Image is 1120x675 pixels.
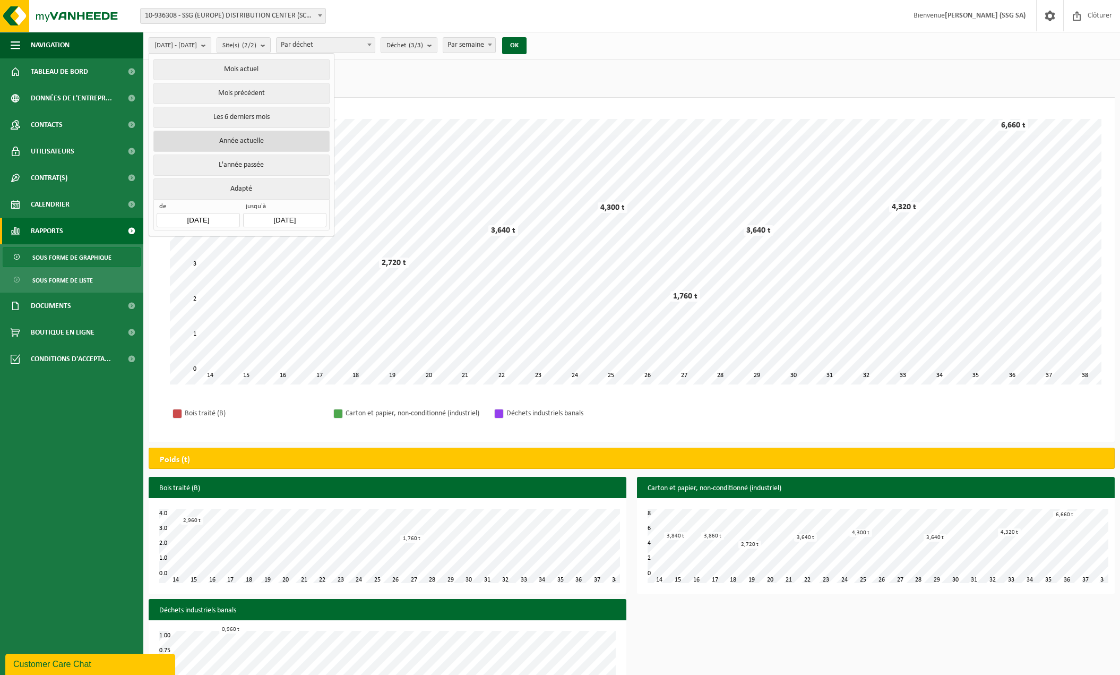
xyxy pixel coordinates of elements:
[149,37,211,53] button: [DATE] - [DATE]
[670,291,700,302] div: 1,760 t
[637,477,1115,500] h3: Carton et papier, non-conditionné (industriel)
[31,346,111,372] span: Conditions d'accepta...
[141,8,325,23] span: 10-936308 - SSG (EUROPE) DISTRIBUTION CENTER (SCOTT) - AUBANGE
[153,107,329,128] button: Les 6 derniers mois
[386,38,423,54] span: Déchet
[889,202,919,212] div: 4,320 t
[3,270,141,290] a: Sous forme de liste
[849,529,872,537] div: 4,300 t
[277,38,375,53] span: Par déchet
[794,534,817,542] div: 3,640 t
[153,59,329,80] button: Mois actuel
[222,38,256,54] span: Site(s)
[381,37,437,53] button: Déchet(3/3)
[31,58,88,85] span: Tableau de bord
[31,165,67,191] span: Contrat(s)
[738,541,761,549] div: 2,720 t
[31,138,74,165] span: Utilisateurs
[443,37,496,53] span: Par semaine
[502,37,527,54] button: OK
[744,225,773,236] div: 3,640 t
[31,191,70,218] span: Calendrier
[217,37,271,53] button: Site(s)(2/2)
[153,131,329,152] button: Année actuelle
[998,528,1021,536] div: 4,320 t
[140,8,326,24] span: 10-936308 - SSG (EUROPE) DISTRIBUTION CENTER (SCOTT) - AUBANGE
[153,155,329,176] button: L'année passée
[701,532,724,540] div: 3,860 t
[998,120,1028,131] div: 6,660 t
[31,85,112,112] span: Données de l'entrepr...
[409,42,423,49] count: (3/3)
[149,599,626,622] h3: Déchets industriels banals
[31,218,63,244] span: Rapports
[31,32,70,58] span: Navigation
[185,407,323,420] div: Bois traité (B)
[506,407,644,420] div: Déchets industriels banals
[31,293,71,319] span: Documents
[180,517,203,525] div: 2,960 t
[598,202,627,213] div: 4,300 t
[1053,511,1076,519] div: 6,660 t
[5,652,177,675] iframe: chat widget
[219,626,242,634] div: 0,960 t
[3,247,141,267] a: Sous forme de graphique
[153,178,329,199] button: Adapté
[924,534,946,542] div: 3,640 t
[488,225,518,236] div: 3,640 t
[154,38,197,54] span: [DATE] - [DATE]
[149,448,201,472] h2: Poids (t)
[31,319,94,346] span: Boutique en ligne
[664,532,687,540] div: 3,840 t
[157,202,239,213] span: de
[32,270,93,290] span: Sous forme de liste
[149,477,626,500] h3: Bois traité (B)
[243,202,326,213] span: jusqu'à
[945,12,1026,20] strong: [PERSON_NAME] (SSG SA)
[153,83,329,104] button: Mois précédent
[242,42,256,49] count: (2/2)
[400,535,423,543] div: 1,760 t
[31,112,63,138] span: Contacts
[443,38,495,53] span: Par semaine
[32,247,111,268] span: Sous forme de graphique
[379,258,409,268] div: 2,720 t
[276,37,375,53] span: Par déchet
[346,407,484,420] div: Carton et papier, non-conditionné (industriel)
